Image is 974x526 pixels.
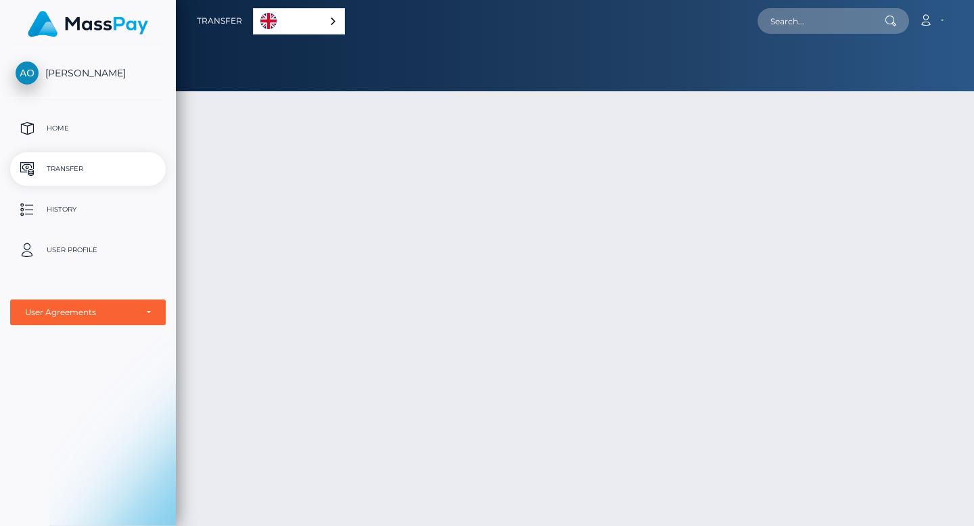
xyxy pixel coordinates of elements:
a: Home [10,112,166,145]
img: MassPay [28,11,148,37]
a: Transfer [10,152,166,186]
p: History [16,199,160,220]
a: Transfer [197,7,242,35]
a: History [10,193,166,226]
span: [PERSON_NAME] [10,67,166,79]
p: User Profile [16,240,160,260]
input: Search... [758,8,885,34]
p: Home [16,118,160,139]
a: English [254,9,344,34]
div: User Agreements [25,307,136,318]
aside: Language selected: English [253,8,345,34]
a: User Profile [10,233,166,267]
div: Language [253,8,345,34]
p: Transfer [16,159,160,179]
button: User Agreements [10,300,166,325]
